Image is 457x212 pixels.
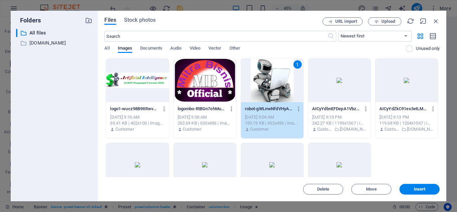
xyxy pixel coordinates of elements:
div: [DOMAIN_NAME] [16,39,92,47]
p: Customer [115,126,134,132]
p: robot-gWLmeNfdVHyANSAKobrAPg.png [245,106,293,112]
span: Delete [317,187,330,191]
input: Search [104,31,327,42]
button: Insert [399,184,440,195]
div: [DATE] 9:13 PM [312,114,367,120]
p: Folders [16,16,41,25]
p: logo1-wucz98B9itRwvoxd8JaRzw.png [110,106,159,112]
div: By: Customer | Folder: sites.google.com [379,126,434,132]
p: Displays only files that are not in use on the website. Files added during this session can still... [416,46,440,52]
p: All files [29,29,80,37]
div: [DATE] 9:06 AM [178,114,232,120]
p: AICyYdbnEFDepA1Vbz2hpfyoawQoUJONibq7Tl1OzC8OoI2t7AWvQdxS2VsgM48ogofzBnU893ZVksZQuKjIy2jnVbIACz8Qv... [312,106,361,112]
button: Delete [303,184,343,195]
button: URL import [323,17,363,25]
p: [DOMAIN_NAME] [340,126,367,132]
button: Move [351,184,391,195]
div: 119.68 KB | 1204x1067 | image/jpeg [379,120,434,126]
span: Vector [208,44,221,54]
span: Audio [170,44,181,54]
span: Upload [381,19,395,23]
i: Create new folder [85,17,92,24]
i: Reload [407,17,414,25]
div: [DATE] 9:04 AM [245,114,299,120]
span: Documents [140,44,162,54]
div: [DATE] 9:13 PM [379,114,434,120]
p: [DOMAIN_NAME] [29,39,80,47]
div: 30.41 KB | 402x100 | image/png [110,120,165,126]
p: Customer [183,126,201,132]
span: URL import [335,19,357,23]
p: Customer [384,126,400,132]
div: ​ [16,29,17,37]
div: 193.19 KB | 452x456 | image/png [245,120,299,126]
p: Customer [317,126,333,132]
i: Close [432,17,440,25]
p: logombo-RtBGn7ohMu4gJREEcx-6qg.png [178,106,226,112]
div: [DATE] 9:16 AM [110,114,165,120]
p: [DOMAIN_NAME] [407,126,434,132]
button: Upload [368,17,401,25]
div: 1 [293,60,302,69]
span: Stock photos [124,16,156,24]
span: Move [366,187,377,191]
span: Video [190,44,200,54]
span: Files [104,16,116,24]
span: Insert [414,187,426,191]
i: Minimize [420,17,427,25]
span: Other [230,44,240,54]
div: 262.69 KB | 635x456 | image/png [178,120,232,126]
div: 242.27 KB | 1199x1067 | image/jpeg [312,120,367,126]
p: AICyYdZkC91ex3etLMg5J66SUKH6Irczen4zg8uzkh5E3CTVMceSL52naNPuL4zJnXQ_A1Sg4kTRweNv11P5e-rWFIdh7MHZ_... [379,106,428,112]
span: All [104,44,109,54]
div: By: Customer | Folder: sites.google.com [312,126,367,132]
p: Customer [250,126,269,132]
span: Images [118,44,132,54]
